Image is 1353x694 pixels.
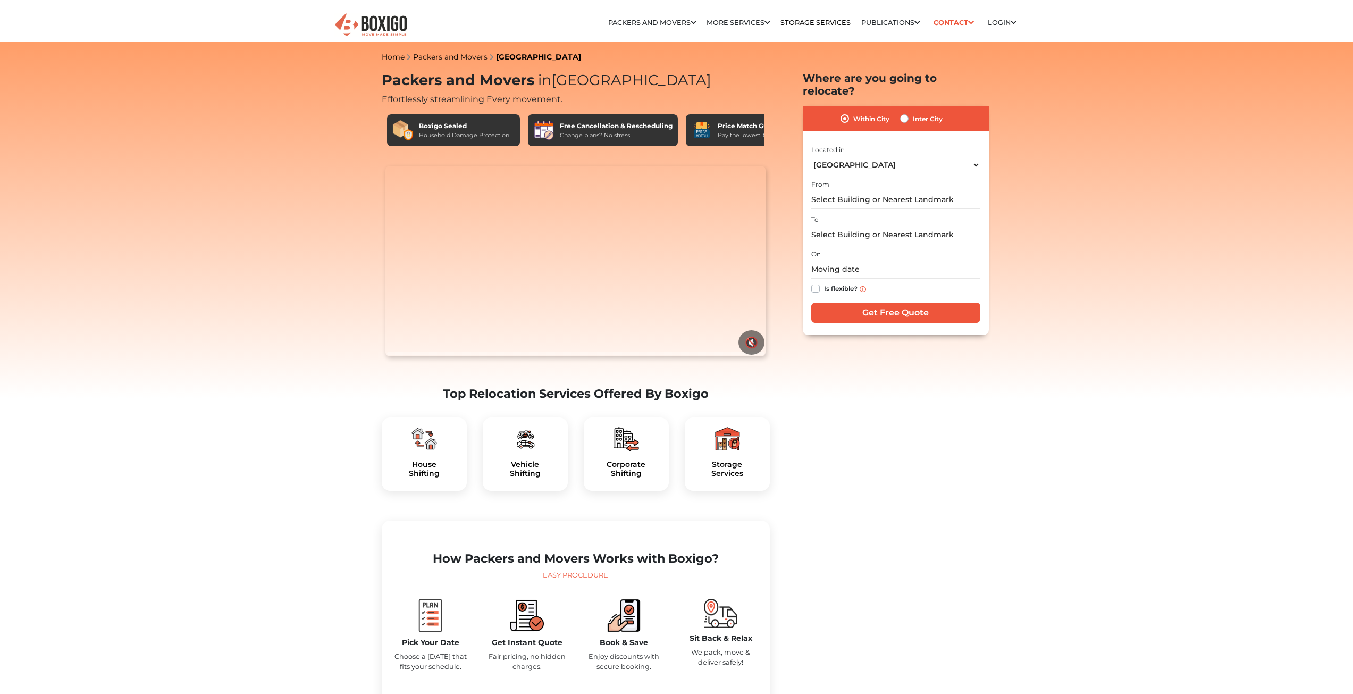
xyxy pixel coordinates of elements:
[860,286,866,292] img: info
[487,638,568,647] h5: Get Instant Quote
[811,225,980,244] input: Select Building or Nearest Landmark
[811,260,980,279] input: Moving date
[538,71,551,89] span: in
[382,72,770,89] h1: Packers and Movers
[496,52,581,62] a: [GEOGRAPHIC_DATA]
[608,19,696,27] a: Packers and Movers
[510,599,544,632] img: boxigo_packers_and_movers_compare
[861,19,920,27] a: Publications
[533,120,554,141] img: Free Cancellation & Rescheduling
[693,460,761,478] h5: Storage Services
[560,131,673,140] div: Change plans? No stress!
[390,570,761,581] div: Easy Procedure
[390,651,471,672] p: Choose a [DATE] that fits your schedule.
[491,460,559,478] a: VehicleShifting
[803,72,989,97] h2: Where are you going to relocate?
[419,121,509,131] div: Boxigo Sealed
[592,460,660,478] a: CorporateShifting
[390,551,761,566] h2: How Packers and Movers Works with Boxigo?
[693,460,761,478] a: StorageServices
[607,599,641,632] img: boxigo_packers_and_movers_book
[704,599,737,628] img: boxigo_packers_and_movers_move
[382,52,405,62] a: Home
[715,426,740,451] img: boxigo_packers_and_movers_plan
[811,303,980,323] input: Get Free Quote
[811,180,829,189] label: From
[390,638,471,647] h5: Pick Your Date
[512,426,538,451] img: boxigo_packers_and_movers_plan
[382,94,562,104] span: Effortlessly streamlining Every movement.
[491,460,559,478] h5: Vehicle Shifting
[811,215,819,224] label: To
[560,121,673,131] div: Free Cancellation & Rescheduling
[811,249,821,259] label: On
[334,12,408,38] img: Boxigo
[738,330,764,355] button: 🔇
[811,145,845,155] label: Located in
[930,14,978,31] a: Contact
[385,166,766,356] video: Your browser does not support the video tag.
[853,112,889,125] label: Within City
[413,52,488,62] a: Packers and Movers
[414,599,447,632] img: boxigo_packers_and_movers_plan
[780,19,851,27] a: Storage Services
[419,131,509,140] div: Household Damage Protection
[487,651,568,672] p: Fair pricing, no hidden charges.
[913,112,943,125] label: Inter City
[691,120,712,141] img: Price Match Guarantee
[811,190,980,209] input: Select Building or Nearest Landmark
[718,131,799,140] div: Pay the lowest. Guaranteed!
[390,460,458,478] a: HouseShifting
[680,634,761,643] h5: Sit Back & Relax
[988,19,1016,27] a: Login
[392,120,414,141] img: Boxigo Sealed
[382,387,770,401] h2: Top Relocation Services Offered By Boxigo
[718,121,799,131] div: Price Match Guarantee
[707,19,770,27] a: More services
[614,426,639,451] img: boxigo_packers_and_movers_plan
[584,638,665,647] h5: Book & Save
[824,282,858,294] label: Is flexible?
[584,651,665,672] p: Enjoy discounts with secure booking.
[411,426,437,451] img: boxigo_packers_and_movers_plan
[680,647,761,667] p: We pack, move & deliver safely!
[592,460,660,478] h5: Corporate Shifting
[534,71,711,89] span: [GEOGRAPHIC_DATA]
[390,460,458,478] h5: House Shifting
